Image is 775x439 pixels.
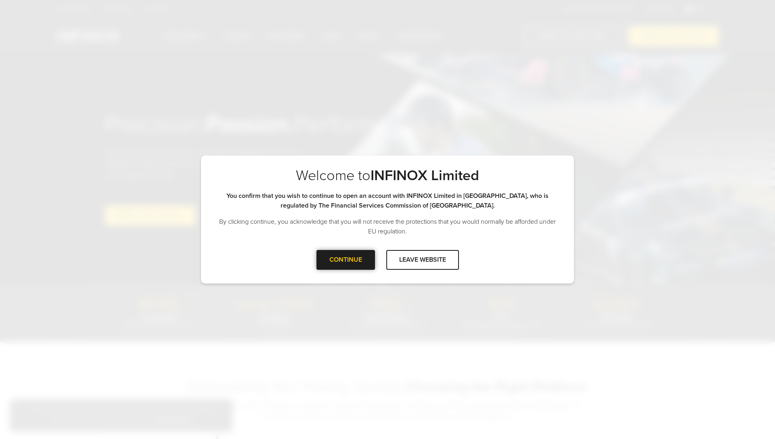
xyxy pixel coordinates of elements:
strong: You confirm that you wish to continue to open an account with INFINOX Limited in [GEOGRAPHIC_DATA... [226,192,549,210]
p: By clicking continue, you acknowledge that you will not receive the protections that you would no... [217,217,558,236]
p: Welcome to [217,167,558,185]
div: LEAVE WEBSITE [386,250,459,270]
div: CONTINUE [316,250,375,270]
strong: INFINOX Limited [371,167,479,184]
